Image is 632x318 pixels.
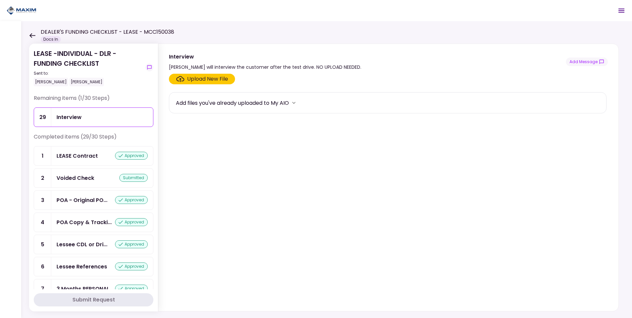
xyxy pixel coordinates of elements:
div: [PERSON_NAME] will interview the customer after the test drive. NO UPLOAD NEEDED. [169,63,361,71]
a: 3POA - Original POA (not CA or GA)approved [34,190,153,210]
a: 1LEASE Contractapproved [34,146,153,166]
div: Completed items (29/30 Steps) [34,133,153,146]
a: 29Interview [34,107,153,127]
button: show-messages [145,63,153,71]
div: Sent to: [34,70,143,76]
div: Voided Check [57,174,94,182]
div: Interview [57,113,82,121]
div: 3 [34,191,51,210]
div: LEASE -INDIVIDUAL - DLR - FUNDING CHECKLIST [34,49,143,86]
div: Remaining items (1/30 Steps) [34,94,153,107]
div: POA Copy & Tracking Receipt [57,218,112,226]
div: Upload New File [187,75,228,83]
h1: DEALER'S FUNDING CHECKLIST - LEASE - MCC150038 [41,28,174,36]
div: 2 [34,169,51,187]
img: Partner icon [7,6,36,16]
a: 5Lessee CDL or Driver Licenseapproved [34,235,153,254]
div: Lessee CDL or Driver License [57,240,107,249]
div: [PERSON_NAME] [34,78,68,86]
div: 6 [34,257,51,276]
div: 1 [34,146,51,165]
div: POA - Original POA (not CA or GA) [57,196,107,204]
div: LEASE Contract [57,152,98,160]
div: approved [115,240,148,248]
div: submitted [119,174,148,182]
div: approved [115,196,148,204]
div: Lessee References [57,262,107,271]
a: 4POA Copy & Tracking Receiptapproved [34,213,153,232]
div: approved [115,218,148,226]
div: Docs In [41,36,61,43]
div: Add files you've already uploaded to My AIO [176,99,289,107]
div: 4 [34,213,51,232]
div: Submit Request [72,296,115,304]
a: 6Lessee Referencesapproved [34,257,153,276]
a: 2Voided Checksubmitted [34,168,153,188]
button: more [289,98,299,108]
button: show-messages [566,58,608,66]
button: Submit Request [34,293,153,306]
div: 29 [34,108,51,127]
span: Click here to upload the required document [169,74,235,84]
div: 5 [34,235,51,254]
div: approved [115,262,148,270]
div: Interview[PERSON_NAME] will interview the customer after the test drive. NO UPLOAD NEEDED.show-me... [158,44,619,311]
div: approved [115,152,148,160]
div: 3 Months PERSONAL Bank Statements [57,285,113,293]
a: 73 Months PERSONAL Bank Statementsapproved [34,279,153,298]
div: approved [115,285,148,293]
button: Open menu [613,3,629,19]
div: [PERSON_NAME] [69,78,104,86]
div: 7 [34,279,51,298]
div: Interview [169,53,361,61]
